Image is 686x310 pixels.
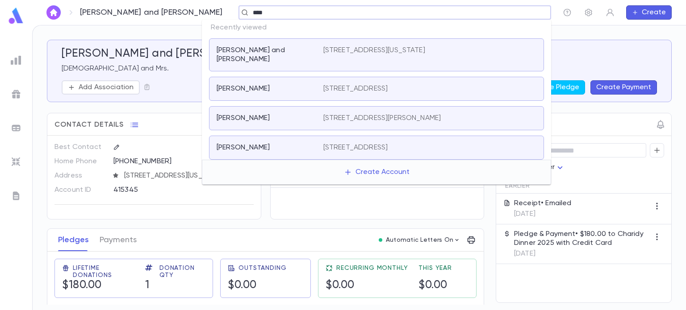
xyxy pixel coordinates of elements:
p: [PERSON_NAME] [217,114,270,123]
span: Recurring Monthly [336,265,408,272]
h5: [PERSON_NAME] and [PERSON_NAME] [62,47,264,61]
span: Contact Details [54,120,124,129]
p: [STREET_ADDRESS][US_STATE] [323,46,425,55]
img: campaigns_grey.99e729a5f7ee94e3726e6486bddda8f1.svg [11,89,21,99]
p: [DATE] [514,249,650,258]
h5: $180.00 [62,279,102,292]
h5: 1 [145,279,150,292]
span: Outstanding [238,265,286,272]
img: batches_grey.339ca447c9d9533ef1741baa751efc33.svg [11,123,21,133]
span: Donation Qty [159,265,205,279]
img: logo [7,7,25,25]
div: [PHONE_NUMBER] [113,154,254,168]
p: [STREET_ADDRESS] [323,84,388,93]
p: [DEMOGRAPHIC_DATA] and Mrs. [62,64,657,73]
span: [STREET_ADDRESS][US_STATE] [121,171,254,180]
span: Lifetime Donations [73,265,134,279]
button: Create Payment [590,80,657,95]
p: Home Phone [54,154,106,169]
button: Create Pledge [524,80,585,95]
p: [PERSON_NAME] [217,143,270,152]
p: [PERSON_NAME] and [PERSON_NAME] [80,8,223,17]
p: [DATE] [514,210,572,219]
span: Earlier [505,182,530,190]
p: Account ID [54,183,106,197]
p: Address [54,169,106,183]
img: home_white.a664292cf8c1dea59945f0da9f25487c.svg [48,9,59,16]
button: Create Account [337,164,417,181]
button: Payments [100,229,137,251]
div: 415345 [113,183,224,196]
p: Recently viewed [202,20,551,36]
button: Pledges [58,229,89,251]
p: Receipt • Emailed [514,199,572,208]
p: Automatic Letters On [386,236,454,244]
img: reports_grey.c525e4749d1bce6a11f5fe2a8de1b229.svg [11,55,21,66]
button: Create [626,5,672,20]
p: Best Contact [54,140,106,154]
img: letters_grey.7941b92b52307dd3b8a917253454ce1c.svg [11,190,21,201]
button: Add Association [62,80,140,95]
div: User [540,159,566,176]
button: Automatic Letters On [375,234,464,246]
img: imports_grey.530a8a0e642e233f2baf0ef88e8c9fcb.svg [11,157,21,167]
p: Pledge & Payment • $180.00 to Charidy Dinner 2025 with Credit Card [514,230,650,248]
p: [PERSON_NAME] and [PERSON_NAME] [217,46,313,64]
h5: $0.00 [228,279,257,292]
span: This Year [418,265,452,272]
p: [PERSON_NAME] [217,84,270,93]
p: [STREET_ADDRESS] [323,143,388,152]
p: Add Association [79,83,134,92]
p: [STREET_ADDRESS][PERSON_NAME] [323,114,441,123]
h5: $0.00 [326,279,355,292]
h5: $0.00 [418,279,448,292]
